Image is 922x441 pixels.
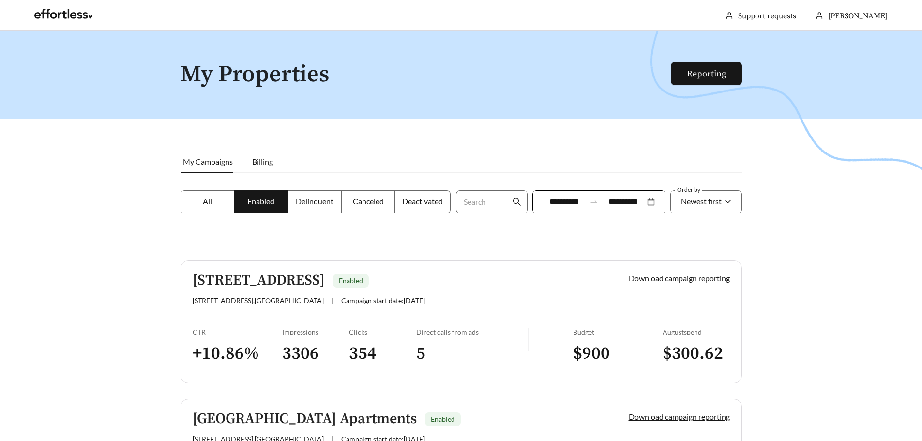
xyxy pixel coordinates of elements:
div: Budget [573,328,663,336]
span: | [332,296,333,304]
span: Billing [252,157,273,166]
div: Direct calls from ads [416,328,528,336]
span: search [513,198,521,206]
img: line [528,328,529,351]
h3: 5 [416,343,528,365]
h1: My Properties [181,62,672,88]
div: Impressions [282,328,349,336]
h3: $ 300.62 [663,343,730,365]
span: My Campaigns [183,157,233,166]
span: Canceled [353,197,384,206]
h3: 354 [349,343,416,365]
h5: [STREET_ADDRESS] [193,273,325,289]
span: [PERSON_NAME] [828,11,888,21]
h5: [GEOGRAPHIC_DATA] Apartments [193,411,417,427]
a: Download campaign reporting [629,274,730,283]
span: Deactivated [402,197,443,206]
span: All [203,197,212,206]
a: Download campaign reporting [629,412,730,421]
h3: + 10.86 % [193,343,282,365]
a: Reporting [687,68,726,79]
span: Enabled [339,276,363,285]
a: Support requests [738,11,796,21]
span: Delinquent [296,197,333,206]
h3: $ 900 [573,343,663,365]
div: CTR [193,328,282,336]
h3: 3306 [282,343,349,365]
span: Enabled [431,415,455,423]
span: to [589,198,598,206]
span: Enabled [247,197,274,206]
div: August spend [663,328,730,336]
span: [STREET_ADDRESS] , [GEOGRAPHIC_DATA] [193,296,324,304]
span: Newest first [681,197,722,206]
a: [STREET_ADDRESS]Enabled[STREET_ADDRESS],[GEOGRAPHIC_DATA]|Campaign start date:[DATE]Download camp... [181,260,742,383]
div: Clicks [349,328,416,336]
span: swap-right [589,198,598,206]
span: Campaign start date: [DATE] [341,296,425,304]
button: Reporting [671,62,742,85]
